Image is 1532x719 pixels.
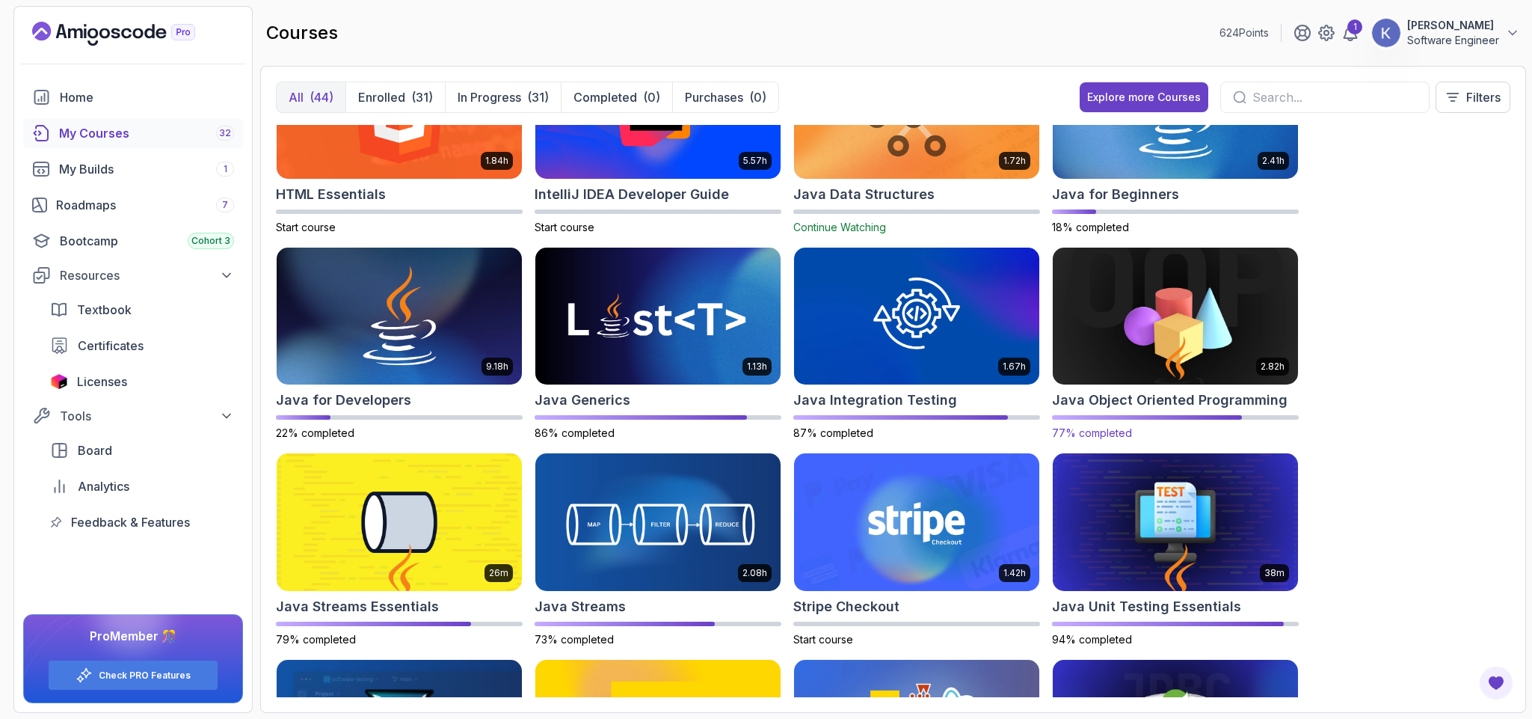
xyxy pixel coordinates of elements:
p: Filters [1466,88,1501,106]
a: Landing page [32,22,230,46]
span: Start course [535,221,594,233]
input: Search... [1252,88,1417,106]
span: Feedback & Features [71,513,190,531]
span: Analytics [78,477,129,495]
span: 87% completed [793,426,873,439]
button: All(44) [277,82,345,112]
p: 2.41h [1262,155,1285,167]
div: My Courses [59,124,234,142]
div: (0) [749,88,766,106]
span: Cohort 3 [191,235,230,247]
button: Explore more Courses [1080,82,1208,112]
img: Java for Developers card [277,248,522,385]
a: certificates [41,331,243,361]
span: 77% completed [1052,426,1132,439]
img: Stripe Checkout card [794,453,1039,591]
h2: Java for Beginners [1052,184,1179,205]
p: 624 Points [1219,25,1269,40]
button: Resources [23,262,243,289]
a: bootcamp [23,226,243,256]
p: 9.18h [486,361,508,373]
div: Home [60,88,234,106]
a: Java Object Oriented Programming card2.82hJava Object Oriented Programming77% completed [1052,247,1299,441]
img: Java Unit Testing Essentials card [1053,453,1298,591]
a: Java for Developers card9.18hJava for Developers22% completed [276,247,523,441]
span: 22% completed [276,426,354,439]
div: (0) [643,88,660,106]
h2: Java Unit Testing Essentials [1052,596,1241,617]
a: 1 [1341,24,1359,42]
button: Completed(0) [561,82,672,112]
a: Java Streams Essentials card26mJava Streams Essentials79% completed [276,453,523,647]
a: Java Data Structures card1.72hJava Data StructuresContinue Watching [793,40,1040,235]
a: Java Generics card1.13hJava Generics86% completed [535,247,781,441]
span: Start course [793,633,853,646]
p: Completed [573,88,637,106]
span: 86% completed [535,426,615,439]
span: 18% completed [1052,221,1129,233]
a: Java Integration Testing card1.67hJava Integration Testing87% completed [793,247,1040,441]
div: (44) [310,88,333,106]
div: My Builds [59,160,234,178]
h2: Java Generics [535,390,630,411]
img: Java Generics card [535,248,781,385]
h2: Java Data Structures [793,184,935,205]
span: Licenses [77,373,127,391]
a: courses [23,118,243,148]
button: Tools [23,403,243,429]
p: Purchases [685,88,743,106]
a: textbook [41,295,243,325]
span: Board [78,441,112,459]
p: 5.57h [743,155,767,167]
button: user profile image[PERSON_NAME]Software Engineer [1371,18,1520,48]
div: Tools [60,407,234,425]
button: Filters [1436,82,1510,113]
p: 26m [489,567,508,579]
a: Java for Beginners card2.41hJava for Beginners18% completed [1052,40,1299,235]
p: Enrolled [358,88,405,106]
div: 1 [1347,19,1362,34]
span: 7 [222,199,228,211]
p: 2.82h [1261,361,1285,373]
p: All [289,88,304,106]
span: Textbook [77,301,132,319]
button: Open Feedback Button [1478,665,1514,701]
a: analytics [41,471,243,501]
a: Java Unit Testing Essentials card38mJava Unit Testing Essentials94% completed [1052,453,1299,647]
p: 1.84h [485,155,508,167]
h2: Java Streams [535,596,626,617]
a: Check PRO Features [99,670,191,682]
a: roadmaps [23,190,243,220]
h2: Java Streams Essentials [276,596,439,617]
button: In Progress(31) [445,82,561,112]
span: 79% completed [276,633,356,646]
img: user profile image [1372,19,1400,47]
p: 38m [1264,567,1285,579]
a: board [41,435,243,465]
span: 94% completed [1052,633,1132,646]
h2: HTML Essentials [276,184,386,205]
a: feedback [41,507,243,537]
img: Java Object Oriented Programming card [1047,244,1304,388]
img: Java Streams Essentials card [277,453,522,591]
p: 1.13h [747,361,767,373]
img: Java Integration Testing card [794,248,1039,385]
span: 32 [219,127,231,139]
span: 1 [224,163,227,175]
p: 1.42h [1003,567,1026,579]
div: Explore more Courses [1087,90,1201,105]
a: licenses [41,367,243,397]
a: Java Streams card2.08hJava Streams73% completed [535,453,781,647]
div: Bootcamp [60,232,234,250]
button: Purchases(0) [672,82,778,112]
div: (31) [527,88,549,106]
span: Certificates [78,337,144,355]
a: home [23,82,243,112]
a: builds [23,154,243,184]
span: Continue Watching [793,221,886,233]
h2: courses [266,21,338,45]
p: In Progress [458,88,521,106]
span: 73% completed [535,633,614,646]
h2: IntelliJ IDEA Developer Guide [535,184,729,205]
